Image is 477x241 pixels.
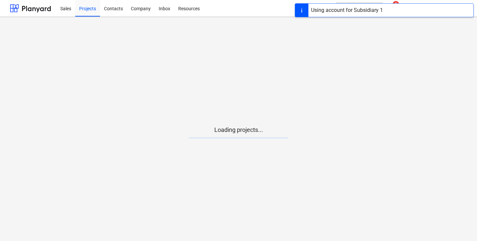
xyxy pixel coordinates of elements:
p: Loading projects... [189,126,288,134]
div: Using account for Subsidiary 1 [311,6,383,14]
